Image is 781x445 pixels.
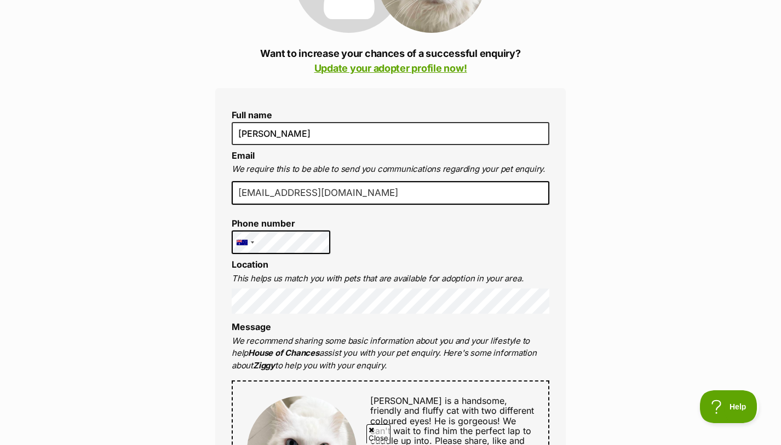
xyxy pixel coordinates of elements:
iframe: Help Scout Beacon - Open [700,390,759,423]
label: Location [232,259,268,270]
label: Full name [232,110,549,120]
strong: Ziggy [253,360,275,371]
label: Message [232,321,271,332]
div: Australia: +61 [232,231,257,254]
p: We require this to be able to send you communications regarding your pet enquiry. [232,163,549,176]
input: E.g. Jimmy Chew [232,122,549,145]
a: Update your adopter profile now! [314,62,467,74]
strong: House of Chances [248,348,319,358]
p: Want to increase your chances of a successful enquiry? [215,46,566,76]
span: Close [366,424,391,443]
label: Email [232,150,255,161]
p: This helps us match you with pets that are available for adoption in your area. [232,273,549,285]
label: Phone number [232,218,330,228]
p: We recommend sharing some basic information about you and your lifestyle to help assist you with ... [232,335,549,372]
